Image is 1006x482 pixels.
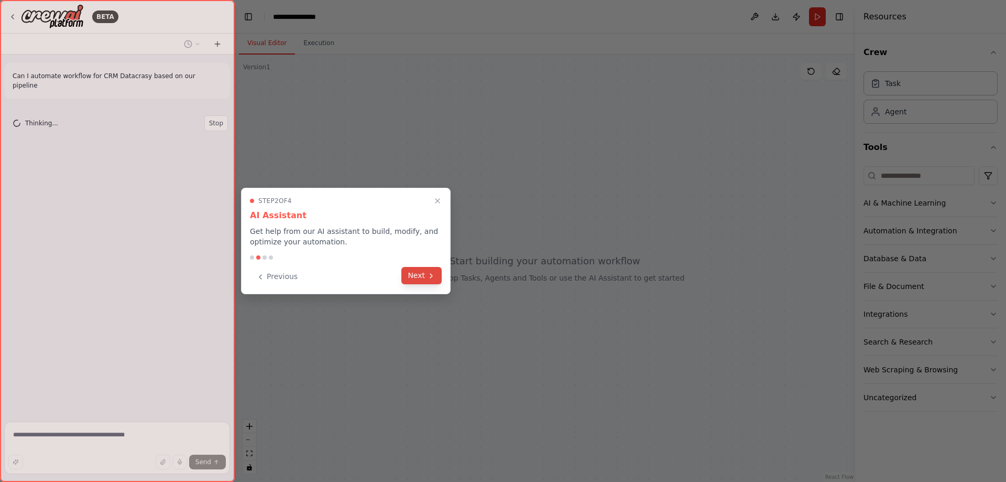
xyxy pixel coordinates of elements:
[401,267,442,284] button: Next
[250,226,442,247] p: Get help from our AI assistant to build, modify, and optimize your automation.
[241,9,256,24] button: Hide left sidebar
[258,197,292,205] span: Step 2 of 4
[250,209,442,222] h3: AI Assistant
[250,268,304,285] button: Previous
[431,195,444,207] button: Close walkthrough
